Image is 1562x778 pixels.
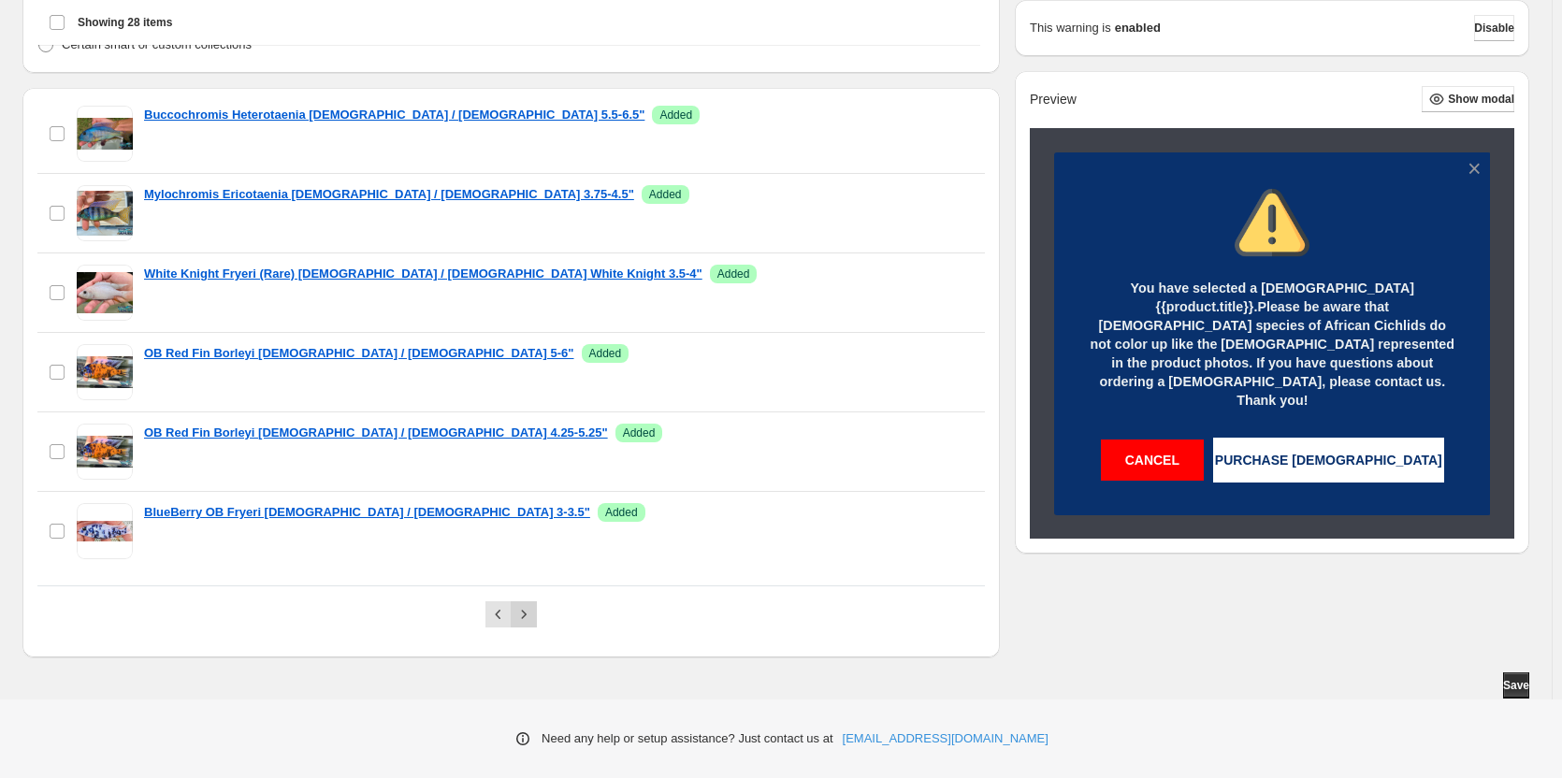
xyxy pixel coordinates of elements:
a: [EMAIL_ADDRESS][DOMAIN_NAME] [843,729,1049,748]
span: Save [1503,678,1529,693]
span: Added [623,425,656,440]
strong: Please be aware that [DEMOGRAPHIC_DATA] species of African Cichlids do not color up like the [DEM... [1091,299,1455,408]
a: OB Red Fin Borleyi [DEMOGRAPHIC_DATA] / [DEMOGRAPHIC_DATA] 5-6" [144,344,574,363]
button: CANCEL [1101,439,1204,481]
button: Save [1503,672,1529,699]
span: Disable [1474,21,1514,36]
a: White Knight Fryeri (Rare) [DEMOGRAPHIC_DATA] / [DEMOGRAPHIC_DATA] White Knight 3.5-4" [144,265,702,283]
a: BlueBerry OB Fryeri [DEMOGRAPHIC_DATA] / [DEMOGRAPHIC_DATA] 3-3.5" [144,503,590,522]
button: Next [511,601,537,627]
a: Mylochromis Ericotaenia [DEMOGRAPHIC_DATA] / [DEMOGRAPHIC_DATA] 3.75-4.5" [144,185,634,204]
span: Added [659,108,692,122]
span: Show modal [1448,92,1514,107]
button: Disable [1474,15,1514,41]
span: Added [717,267,750,281]
p: This warning is [1030,19,1111,37]
a: Buccochromis Heterotaenia [DEMOGRAPHIC_DATA] / [DEMOGRAPHIC_DATA] 5.5-6.5" [144,106,644,124]
button: Show modal [1422,86,1514,112]
p: Certain smart or custom collections [62,36,252,54]
h2: Preview [1030,92,1077,108]
button: Previous [485,601,512,627]
a: OB Red Fin Borleyi [DEMOGRAPHIC_DATA] / [DEMOGRAPHIC_DATA] 4.25-5.25" [144,424,608,442]
strong: You have selected a [DEMOGRAPHIC_DATA] {{product.title}}. [1131,281,1414,314]
nav: Pagination [485,601,537,627]
span: Added [589,346,622,361]
span: Added [649,187,682,202]
strong: enabled [1115,19,1161,37]
span: Showing 28 items [78,15,172,30]
button: PURCHASE [DEMOGRAPHIC_DATA] [1213,438,1444,483]
span: Added [605,505,638,520]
